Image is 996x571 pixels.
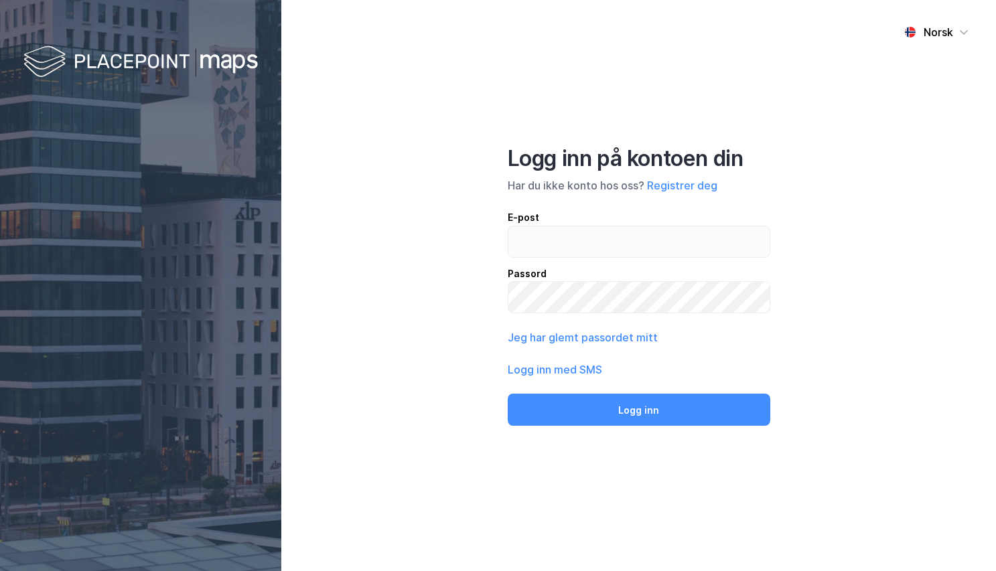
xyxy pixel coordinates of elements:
[647,177,717,193] button: Registrer deg
[508,177,770,193] div: Har du ikke konto hos oss?
[23,43,258,82] img: logo-white.f07954bde2210d2a523dddb988cd2aa7.svg
[924,24,953,40] div: Norsk
[508,145,770,172] div: Logg inn på kontoen din
[508,266,770,282] div: Passord
[508,394,770,426] button: Logg inn
[508,329,658,345] button: Jeg har glemt passordet mitt
[508,361,602,378] button: Logg inn med SMS
[508,210,770,226] div: E-post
